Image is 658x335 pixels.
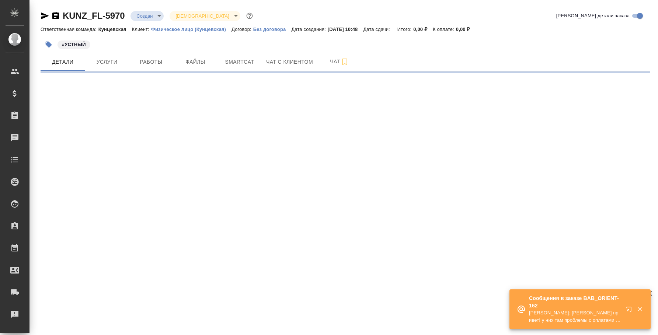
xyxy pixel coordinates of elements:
[322,57,357,66] span: Чат
[62,41,86,48] p: #УСТНЫЙ
[173,13,231,19] button: [DEMOGRAPHIC_DATA]
[57,41,91,47] span: УСТНЫЙ
[245,11,254,21] button: Доп статусы указывают на важность/срочность заказа
[170,11,240,21] div: Создан
[63,11,125,21] a: KUNZ_FL-5970
[632,306,647,313] button: Закрыть
[45,57,80,67] span: Детали
[328,27,363,32] p: [DATE] 10:48
[41,36,57,53] button: Добавить тэг
[231,27,253,32] p: Договор:
[413,27,433,32] p: 0,00 ₽
[529,295,621,309] p: Сообщения в заказе BAB_ORIENT-162
[151,27,231,32] p: Физическое лицо (Кунцевская)
[556,12,630,20] span: [PERSON_NAME] детали заказа
[222,57,257,67] span: Smartcat
[41,11,49,20] button: Скопировать ссылку для ЯМессенджера
[132,27,151,32] p: Клиент:
[433,27,456,32] p: К оплате:
[529,309,621,324] p: [PERSON_NAME]: [PERSON_NAME] привет! у них там проблемы с оплатами были, из-за большой просрочки ...
[397,27,413,32] p: Итого:
[134,13,155,19] button: Создан
[89,57,125,67] span: Услуги
[291,27,327,32] p: Дата создания:
[253,27,292,32] p: Без договора
[51,11,60,20] button: Скопировать ссылку
[363,27,391,32] p: Дата сдачи:
[130,11,164,21] div: Создан
[622,302,639,320] button: Открыть в новой вкладке
[151,26,231,32] a: Физическое лицо (Кунцевская)
[178,57,213,67] span: Файлы
[456,27,476,32] p: 0,00 ₽
[41,27,98,32] p: Ответственная команда:
[133,57,169,67] span: Работы
[98,27,132,32] p: Кунцевская
[253,26,292,32] a: Без договора
[340,57,349,66] svg: Подписаться
[266,57,313,67] span: Чат с клиентом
